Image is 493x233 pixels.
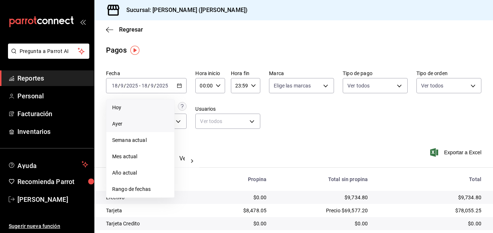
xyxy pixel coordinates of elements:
div: Total [379,176,481,182]
div: $78,055.25 [379,207,481,214]
font: Personal [17,92,44,100]
a: Pregunta a Parrot AI [5,53,89,60]
span: Elige las marcas [274,82,311,89]
div: $0.00 [212,194,266,201]
div: $0.00 [379,220,481,227]
label: Hora inicio [195,71,225,76]
label: Hora fin [231,71,260,76]
img: Marcador de información sobre herramientas [130,46,139,55]
button: open_drawer_menu [80,19,86,25]
input: ---- [156,83,168,89]
div: Pagos [106,45,127,56]
label: Usuarios [195,106,260,111]
span: Pregunta a Parrot AI [20,48,78,55]
input: -- [141,83,148,89]
span: / [148,83,150,89]
input: ---- [126,83,138,89]
div: Propina [212,176,266,182]
span: / [118,83,120,89]
label: Tipo de orden [416,71,481,76]
font: [PERSON_NAME] [17,196,68,203]
font: Exportar a Excel [444,150,481,155]
font: Reportes [17,74,44,82]
label: Marca [269,71,334,76]
font: Inventarios [17,128,50,135]
button: Pregunta a Parrot AI [8,44,89,59]
span: Mes actual [112,153,168,160]
font: Recomienda Parrot [17,178,74,185]
span: Año actual [112,169,168,177]
button: Regresar [106,26,143,33]
span: Ayer [112,120,168,128]
span: Regresar [119,26,143,33]
font: Sugerir nueva función [9,223,60,229]
div: Total sin propina [278,176,368,182]
span: / [154,83,156,89]
div: $9,734.80 [379,194,481,201]
div: Tarjeta Credito [106,220,200,227]
div: $0.00 [278,220,368,227]
span: - [139,83,140,89]
span: Semana actual [112,136,168,144]
button: Exportar a Excel [432,148,481,157]
label: Tipo de pago [343,71,408,76]
span: / [124,83,126,89]
span: Ver todos [347,82,370,89]
input: -- [111,83,118,89]
div: Ver todos [195,114,260,129]
input: -- [150,83,154,89]
font: Facturación [17,110,52,118]
h3: Sucursal: [PERSON_NAME] ([PERSON_NAME]) [121,6,248,15]
span: Ver todos [421,82,443,89]
div: $0.00 [212,220,266,227]
div: Precio $69,577.20 [278,207,368,214]
div: $9,734.80 [278,194,368,201]
label: Fecha [106,71,187,76]
div: $8,478.05 [212,207,266,214]
span: Ayuda [17,160,79,169]
input: -- [120,83,124,89]
div: Tarjeta [106,207,200,214]
span: Hoy [112,104,168,111]
button: Ver pagos [179,155,207,167]
span: Rango de fechas [112,185,168,193]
